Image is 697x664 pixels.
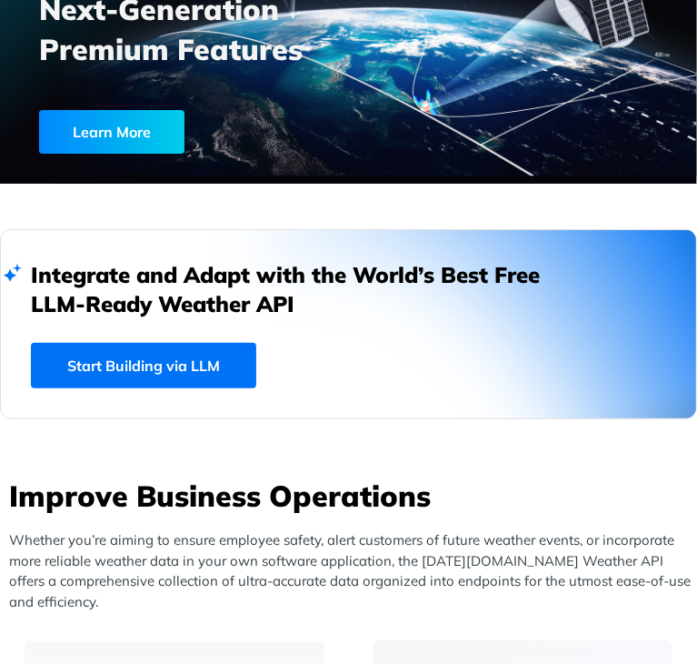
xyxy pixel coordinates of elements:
[9,530,697,612] p: Whether you’re aiming to ensure employee safety, alert customers of future weather events, or inc...
[9,476,697,516] h3: Improve Business Operations
[39,110,303,154] a: Learn More
[39,110,184,154] div: Learn More
[31,343,256,388] a: Start Building via LLM
[31,260,567,318] h2: Integrate and Adapt with the World’s Best Free LLM-Ready Weather API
